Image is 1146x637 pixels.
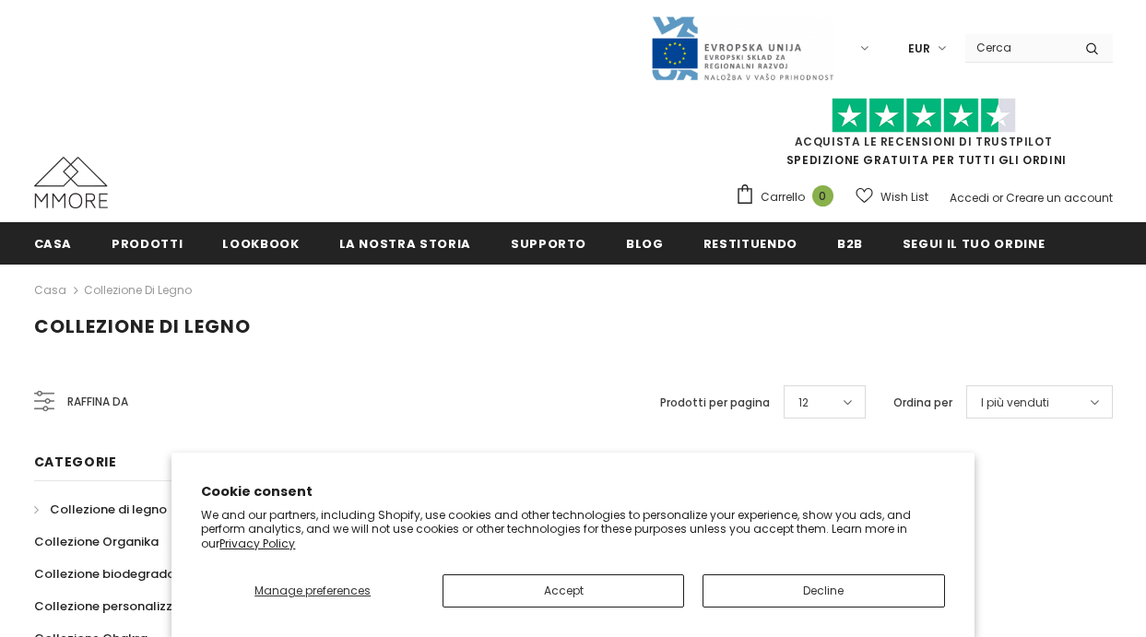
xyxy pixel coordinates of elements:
span: 0 [812,185,833,206]
span: La nostra storia [339,235,471,253]
span: Lookbook [222,235,299,253]
a: Carrello 0 [735,183,843,211]
a: Creare un account [1006,190,1113,206]
a: supporto [511,222,586,264]
span: Collezione di legno [50,501,167,518]
a: Collezione di legno [34,493,167,525]
span: or [992,190,1003,206]
a: La nostra storia [339,222,471,264]
a: Javni Razpis [650,40,834,55]
span: Blog [626,235,664,253]
img: Fidati di Pilot Stars [832,98,1016,134]
a: Lookbook [222,222,299,264]
a: Casa [34,279,66,301]
button: Manage preferences [201,574,423,608]
span: supporto [511,235,586,253]
label: Ordina per [893,394,952,412]
a: Collezione di legno [84,282,192,298]
a: Acquista le recensioni di TrustPilot [795,134,1053,149]
span: Casa [34,235,73,253]
a: Casa [34,222,73,264]
a: Collezione biodegradabile [34,558,197,590]
span: Raffina da [67,392,128,412]
span: Collezione di legno [34,313,251,339]
button: Decline [703,574,944,608]
span: Segui il tuo ordine [903,235,1045,253]
span: Manage preferences [254,583,371,598]
a: Segui il tuo ordine [903,222,1045,264]
span: Wish List [880,188,928,206]
span: Collezione personalizzata [34,597,195,615]
a: Collezione personalizzata [34,590,195,622]
span: SPEDIZIONE GRATUITA PER TUTTI GLI ORDINI [735,106,1113,168]
h2: Cookie consent [201,482,944,501]
span: B2B [837,235,863,253]
a: Restituendo [703,222,797,264]
img: Javni Razpis [650,15,834,82]
button: Accept [443,574,684,608]
span: Categorie [34,453,117,471]
span: I più venduti [981,394,1049,412]
a: Privacy Policy [219,536,295,551]
label: Prodotti per pagina [660,394,770,412]
span: Restituendo [703,235,797,253]
input: Search Site [965,34,1071,61]
a: Wish List [856,181,928,213]
a: Prodotti [112,222,183,264]
span: Carrello [761,188,805,206]
a: Collezione Organika [34,525,159,558]
p: We and our partners, including Shopify, use cookies and other technologies to personalize your ex... [201,508,944,551]
span: Collezione biodegradabile [34,565,197,583]
span: EUR [908,40,930,58]
a: B2B [837,222,863,264]
a: Accedi [950,190,989,206]
span: Prodotti [112,235,183,253]
span: 12 [798,394,809,412]
span: Collezione Organika [34,533,159,550]
a: Blog [626,222,664,264]
img: Casi MMORE [34,157,108,208]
